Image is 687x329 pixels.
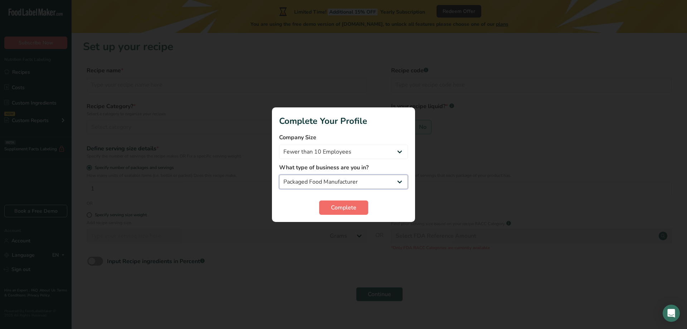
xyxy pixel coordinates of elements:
label: Company Size [279,133,408,142]
label: What type of business are you in? [279,163,408,172]
div: Open Intercom Messenger [663,305,680,322]
span: Complete [331,203,356,212]
h1: Complete Your Profile [279,115,408,127]
button: Complete [319,200,368,215]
